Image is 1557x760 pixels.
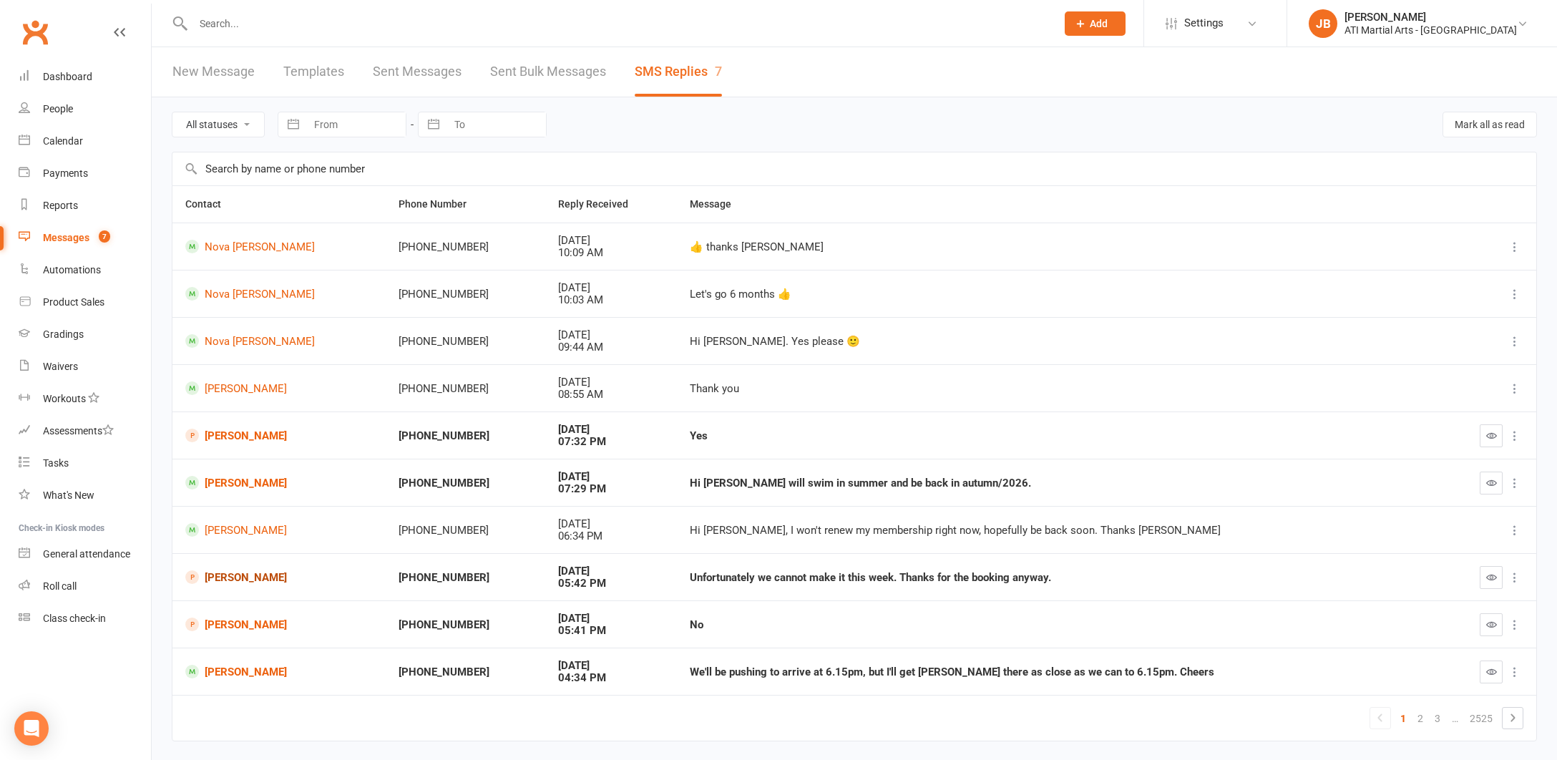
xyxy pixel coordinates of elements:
[558,294,664,306] div: 10:03 AM
[558,565,664,578] div: [DATE]
[19,222,151,254] a: Messages 7
[690,619,1428,631] div: No
[17,14,53,50] a: Clubworx
[1090,18,1108,29] span: Add
[399,477,533,489] div: [PHONE_NUMBER]
[399,383,533,395] div: [PHONE_NUMBER]
[185,570,373,584] a: [PERSON_NAME]
[386,186,546,223] th: Phone Number
[19,603,151,635] a: Class kiosk mode
[185,334,373,348] a: Nova [PERSON_NAME]
[43,457,69,469] div: Tasks
[558,235,664,247] div: [DATE]
[690,666,1428,678] div: We'll be pushing to arrive at 6.15pm, but I'll get [PERSON_NAME] there as close as we can to 6.15...
[99,230,110,243] span: 7
[185,287,373,301] a: Nova [PERSON_NAME]
[715,64,722,79] div: 7
[558,471,664,483] div: [DATE]
[1446,708,1464,729] a: …
[558,389,664,401] div: 08:55 AM
[185,476,373,489] a: [PERSON_NAME]
[635,47,722,97] a: SMS Replies7
[558,672,664,684] div: 04:34 PM
[19,61,151,93] a: Dashboard
[690,572,1428,584] div: Unfortunately we cannot make it this week. Thanks for the booking anyway.
[185,381,373,395] a: [PERSON_NAME]
[19,415,151,447] a: Assessments
[690,288,1428,301] div: Let's go 6 months 👍
[690,241,1428,253] div: 👍 thanks [PERSON_NAME]
[558,625,664,637] div: 05:41 PM
[399,288,533,301] div: [PHONE_NUMBER]
[446,112,546,137] input: To
[43,393,86,404] div: Workouts
[545,186,677,223] th: Reply Received
[399,572,533,584] div: [PHONE_NUMBER]
[1344,24,1517,36] div: ATI Martial Arts - [GEOGRAPHIC_DATA]
[306,112,406,137] input: From
[172,47,255,97] a: New Message
[1309,9,1337,38] div: JB
[185,429,373,442] a: [PERSON_NAME]
[19,190,151,222] a: Reports
[185,618,373,631] a: [PERSON_NAME]
[558,483,664,495] div: 07:29 PM
[43,328,84,340] div: Gradings
[43,167,88,179] div: Payments
[43,613,106,624] div: Class check-in
[43,200,78,211] div: Reports
[1443,112,1537,137] button: Mark all as read
[19,286,151,318] a: Product Sales
[1184,7,1224,39] span: Settings
[43,296,104,308] div: Product Sales
[1464,708,1498,729] a: 2525
[43,548,130,560] div: General attendance
[19,570,151,603] a: Roll call
[399,619,533,631] div: [PHONE_NUMBER]
[19,125,151,157] a: Calendar
[677,186,1441,223] th: Message
[19,93,151,125] a: People
[19,318,151,351] a: Gradings
[189,14,1046,34] input: Search...
[558,424,664,436] div: [DATE]
[19,538,151,570] a: General attendance kiosk mode
[558,436,664,448] div: 07:32 PM
[399,666,533,678] div: [PHONE_NUMBER]
[43,264,101,276] div: Automations
[1412,708,1429,729] a: 2
[185,665,373,678] a: [PERSON_NAME]
[558,376,664,389] div: [DATE]
[19,383,151,415] a: Workouts
[1429,708,1446,729] a: 3
[43,580,77,592] div: Roll call
[43,361,78,372] div: Waivers
[185,523,373,537] a: [PERSON_NAME]
[172,186,386,223] th: Contact
[373,47,462,97] a: Sent Messages
[43,489,94,501] div: What's New
[399,241,533,253] div: [PHONE_NUMBER]
[558,613,664,625] div: [DATE]
[399,430,533,442] div: [PHONE_NUMBER]
[43,103,73,115] div: People
[558,518,664,530] div: [DATE]
[558,341,664,354] div: 09:44 AM
[19,479,151,512] a: What's New
[690,525,1428,537] div: Hi [PERSON_NAME], I won't renew my membership right now, hopefully be back soon. Thanks [PERSON_N...
[19,447,151,479] a: Tasks
[558,660,664,672] div: [DATE]
[43,425,114,437] div: Assessments
[690,477,1428,489] div: Hi [PERSON_NAME] will swim in summer and be back in autumn/2026.
[185,240,373,253] a: Nova [PERSON_NAME]
[558,578,664,590] div: 05:42 PM
[399,336,533,348] div: [PHONE_NUMBER]
[43,71,92,82] div: Dashboard
[558,247,664,259] div: 10:09 AM
[19,254,151,286] a: Automations
[43,135,83,147] div: Calendar
[490,47,606,97] a: Sent Bulk Messages
[19,157,151,190] a: Payments
[172,152,1536,185] input: Search by name or phone number
[690,383,1428,395] div: Thank you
